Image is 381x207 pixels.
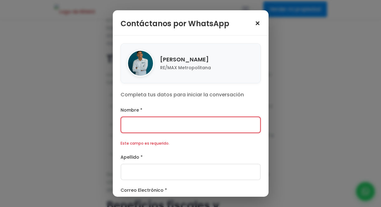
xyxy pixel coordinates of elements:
[160,65,254,71] p: RE/MAX Metropolitana
[121,18,229,29] h3: Contáctanos por WhatsApp
[121,139,261,147] div: Este campo es requerido.
[121,91,261,99] p: Completa tus datos para iniciar la conversación
[121,186,261,194] label: Correo Electrónico *
[128,51,153,76] img: Franklin Marte Gonzalez
[121,153,261,161] label: Apellido *
[121,106,261,114] label: Nombre *
[255,19,261,28] span: ×
[160,55,254,63] h4: [PERSON_NAME]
